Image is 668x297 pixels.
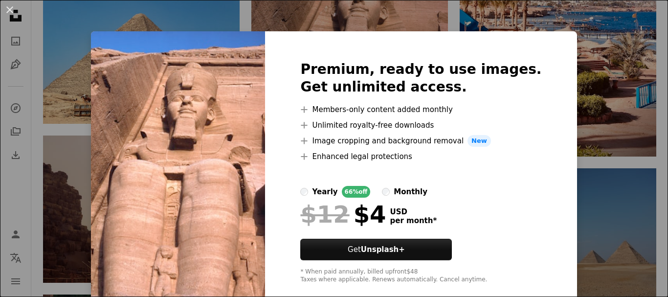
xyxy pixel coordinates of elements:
[300,268,541,284] div: * When paid annually, billed upfront $48 Taxes where applicable. Renews automatically. Cancel any...
[300,202,349,227] span: $12
[300,202,386,227] div: $4
[361,245,405,254] strong: Unsplash+
[300,61,541,96] h2: Premium, ready to use images. Get unlimited access.
[300,151,541,162] li: Enhanced legal protections
[300,135,541,147] li: Image cropping and background removal
[300,239,452,260] button: GetUnsplash+
[382,188,390,196] input: monthly
[312,186,337,198] div: yearly
[390,216,437,225] span: per month *
[468,135,491,147] span: New
[300,119,541,131] li: Unlimited royalty-free downloads
[342,186,371,198] div: 66% off
[300,188,308,196] input: yearly66%off
[394,186,427,198] div: monthly
[300,104,541,115] li: Members-only content added monthly
[390,207,437,216] span: USD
